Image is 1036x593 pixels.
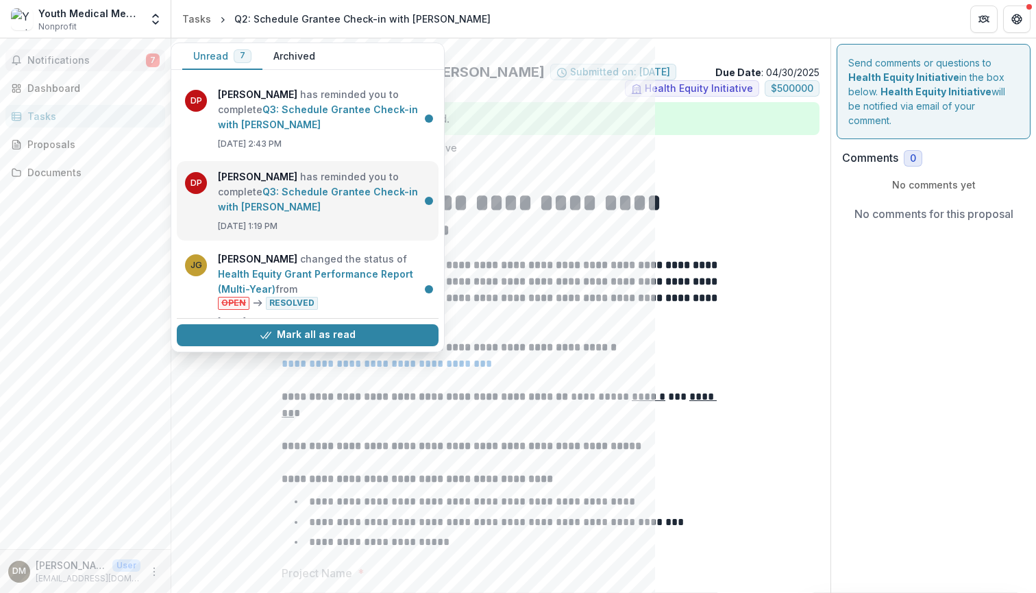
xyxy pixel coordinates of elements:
[910,153,916,165] span: 0
[842,178,1025,192] p: No comments yet
[218,87,430,132] p: has reminded you to complete
[1003,5,1031,33] button: Get Help
[177,324,439,346] button: Mark all as read
[880,86,991,97] strong: Health Equity Initiative
[146,53,160,67] span: 7
[27,137,154,152] div: Proposals
[182,43,262,70] button: Unread
[218,104,418,130] a: Q3: Schedule Grantee Check-in with [PERSON_NAME]
[12,567,26,576] div: Dr. Christopher McNeil
[11,8,33,30] img: Youth Medical Mentorship Inc.
[570,66,670,78] span: Submitted on: [DATE]
[36,572,140,585] p: [EMAIL_ADDRESS][DOMAIN_NAME]
[27,81,154,95] div: Dashboard
[218,186,418,213] a: Q3: Schedule Grantee Check-in with [PERSON_NAME]
[218,252,430,310] p: changed the status of from
[5,133,165,156] a: Proposals
[177,9,496,29] nav: breadcrumb
[27,109,154,123] div: Tasks
[715,66,761,78] strong: Due Date
[27,165,154,180] div: Documents
[146,564,162,580] button: More
[38,21,77,33] span: Nonprofit
[771,83,813,95] span: $ 500000
[218,169,430,215] p: has reminded you to complete
[842,152,898,165] h2: Comments
[182,102,819,135] div: Task is completed! No further action needed.
[146,5,165,33] button: Open entity switcher
[112,559,140,572] p: User
[177,9,217,29] a: Tasks
[5,77,165,99] a: Dashboard
[645,83,753,95] span: Health Equity Initiative
[182,12,211,26] div: Tasks
[262,43,326,70] button: Archived
[715,65,819,80] p: : 04/30/2025
[218,268,413,295] a: Health Equity Grant Performance Report (Multi-Year)
[5,105,165,128] a: Tasks
[5,161,165,184] a: Documents
[282,565,352,581] p: Project Name
[5,49,165,71] button: Notifications7
[848,71,959,83] strong: Health Equity Initiative
[27,55,146,66] span: Notifications
[970,5,998,33] button: Partners
[38,6,140,21] div: Youth Medical Mentorship Inc.
[36,558,107,572] p: [PERSON_NAME]
[182,49,819,64] p: Youth Medical Mentorship
[837,44,1031,139] div: Send comments or questions to in the box below. will be notified via email of your comment.
[854,206,1013,222] p: No comments for this proposal
[234,12,491,26] div: Q2: Schedule Grantee Check-in with [PERSON_NAME]
[240,51,245,60] span: 7
[193,141,809,155] p: : [PERSON_NAME] from Health Equity Initiative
